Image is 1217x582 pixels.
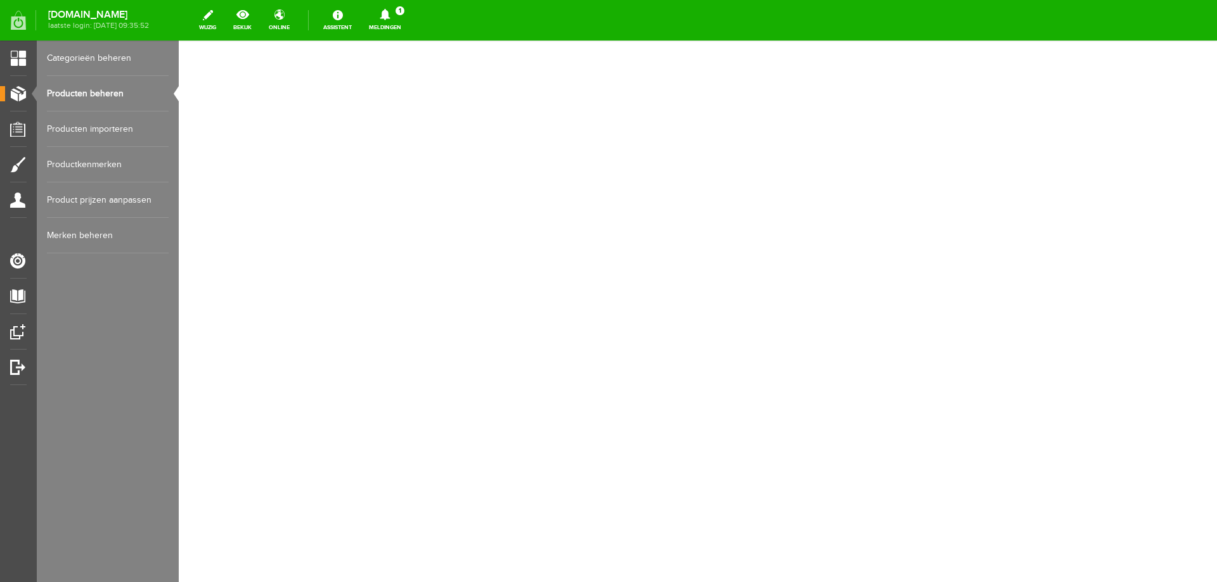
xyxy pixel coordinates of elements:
[191,6,224,34] a: wijzig
[47,147,169,182] a: Productkenmerken
[361,6,409,34] a: Meldingen1
[47,76,169,111] a: Producten beheren
[316,6,359,34] a: Assistent
[226,6,259,34] a: bekijk
[396,6,404,15] span: 1
[47,41,169,76] a: Categorieën beheren
[48,22,149,29] span: laatste login: [DATE] 09:35:52
[261,6,297,34] a: online
[47,218,169,253] a: Merken beheren
[47,182,169,218] a: Product prijzen aanpassen
[47,111,169,147] a: Producten importeren
[48,11,149,18] strong: [DOMAIN_NAME]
